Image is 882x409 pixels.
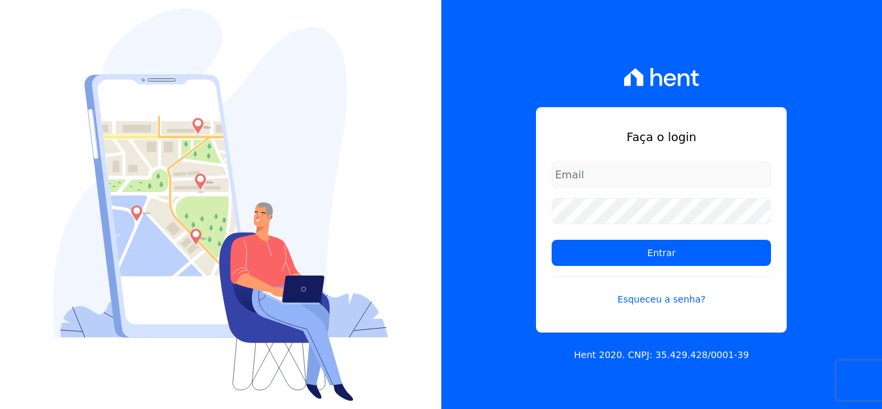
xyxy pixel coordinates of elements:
input: Email [552,161,771,188]
h1: Faça o login [552,128,771,146]
a: Esqueceu a senha? [552,276,771,306]
p: Hent 2020. CNPJ: 35.429.428/0001-39 [574,348,749,362]
input: Entrar [552,240,771,266]
img: Login [53,8,388,401]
